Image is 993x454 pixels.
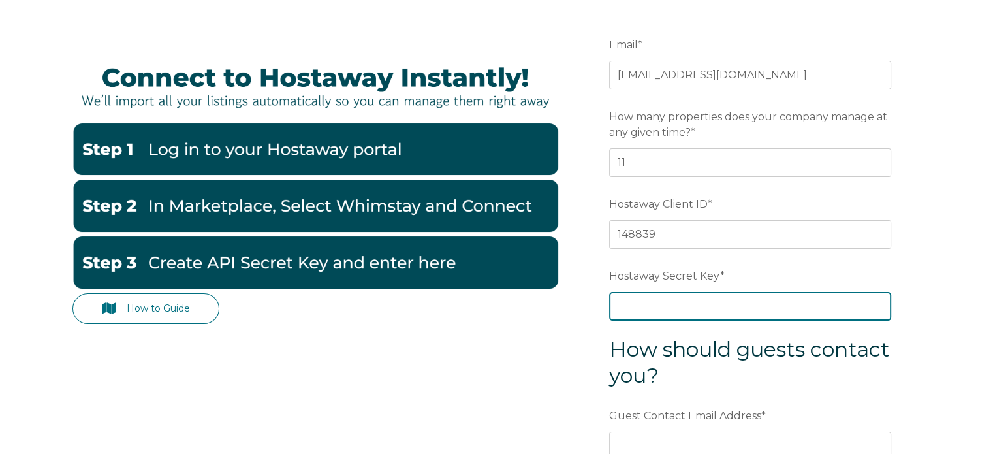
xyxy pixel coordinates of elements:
img: Hostaway2 [72,180,558,232]
span: Hostaway Client ID [609,194,708,214]
a: How to Guide [72,293,220,324]
span: Hostaway Secret Key [609,266,720,286]
span: Email [609,35,638,55]
img: Hostaway Banner [72,53,558,119]
span: Guest Contact Email Address [609,406,761,426]
span: How should guests contact you? [609,336,890,388]
span: How many properties does your company manage at any given time? [609,106,887,142]
img: Hostaway1 [72,123,558,176]
img: Hostaway3-1 [72,236,558,289]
